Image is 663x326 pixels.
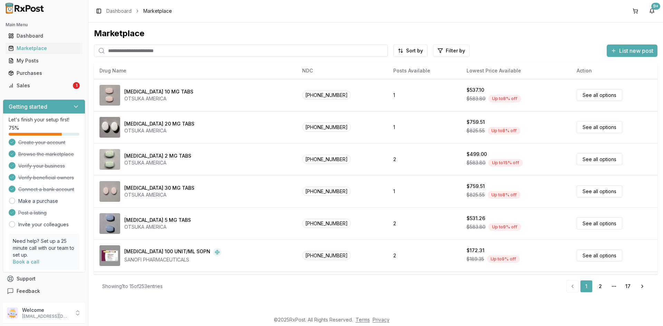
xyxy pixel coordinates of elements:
[302,155,351,164] span: [PHONE_NUMBER]
[651,3,660,10] div: 9+
[3,285,85,297] button: Feedback
[467,224,486,230] span: $583.80
[22,314,70,319] p: [EMAIL_ADDRESS][DOMAIN_NAME]
[124,191,194,198] div: OTSUKA AMERICA
[99,85,120,106] img: Abilify 10 MG TABS
[356,317,370,323] a: Terms
[388,62,461,79] th: Posts Available
[388,175,461,207] td: 1
[124,95,193,102] div: OTSUKA AMERICA
[18,139,65,146] span: Create your account
[3,3,47,14] img: RxPost Logo
[18,151,74,158] span: Browse the marketplace
[3,273,85,285] button: Support
[8,57,80,64] div: My Posts
[461,62,571,79] th: Lowest Price Available
[446,47,465,54] span: Filter by
[102,283,163,290] div: Showing 1 to 15 of 253 entries
[8,82,71,89] div: Sales
[619,47,653,55] span: List new post
[433,45,470,57] button: Filter by
[8,32,80,39] div: Dashboard
[6,22,83,28] h2: Main Menu
[302,219,351,228] span: [PHONE_NUMBER]
[9,102,47,111] h3: Getting started
[7,307,18,318] img: User avatar
[594,280,606,293] a: 2
[18,174,74,181] span: Verify beneficial owners
[124,152,191,159] div: [MEDICAL_DATA] 2 MG TABS
[143,8,172,14] span: Marketplace
[577,249,622,261] a: See all options
[571,62,657,79] th: Action
[488,159,523,167] div: Up to 15 % off
[99,149,120,170] img: Abilify 2 MG TABS
[388,79,461,111] td: 1
[99,117,120,138] img: Abilify 20 MG TABS
[3,80,85,91] button: Sales1
[467,127,485,134] span: $825.55
[124,88,193,95] div: [MEDICAL_DATA] 10 MG TABS
[635,280,649,293] a: Go to next page
[388,111,461,143] td: 1
[302,90,351,100] span: [PHONE_NUMBER]
[388,271,461,304] td: 4
[393,45,427,57] button: Sort by
[18,198,58,205] a: Make a purchase
[8,45,80,52] div: Marketplace
[9,125,19,131] span: 75 %
[488,223,521,231] div: Up to 9 % off
[646,6,657,17] button: 9+
[607,48,657,55] a: List new post
[467,191,485,198] span: $825.55
[467,87,484,93] div: $537.10
[99,245,120,266] img: Admelog SoloStar 100 UNIT/ML SOPN
[640,303,656,319] iframe: Intercom live chat
[3,30,85,41] button: Dashboard
[622,280,634,293] a: 17
[6,42,83,55] a: Marketplace
[488,95,521,102] div: Up to 8 % off
[6,55,83,67] a: My Posts
[302,122,351,132] span: [PHONE_NUMBER]
[487,255,520,263] div: Up to 9 % off
[3,43,85,54] button: Marketplace
[467,151,487,158] div: $499.00
[297,62,388,79] th: NDC
[467,119,485,126] div: $759.51
[3,55,85,66] button: My Posts
[124,217,191,224] div: [MEDICAL_DATA] 5 MG TABS
[13,259,39,265] a: Book a call
[124,120,194,127] div: [MEDICAL_DATA] 20 MG TABS
[388,207,461,239] td: 2
[467,183,485,190] div: $759.51
[18,162,65,169] span: Verify your business
[6,67,83,79] a: Purchases
[577,89,622,101] a: See all options
[124,248,210,256] div: [MEDICAL_DATA] 100 UNIT/ML SOPN
[99,213,120,234] img: Abilify 5 MG TABS
[124,256,221,263] div: SANOFI PHARMACEUTICALS
[124,185,194,191] div: [MEDICAL_DATA] 30 MG TABS
[467,215,485,222] div: $531.26
[106,8,132,14] a: Dashboard
[124,224,191,230] div: OTSUKA AMERICA
[388,239,461,271] td: 2
[373,317,390,323] a: Privacy
[577,153,622,165] a: See all options
[467,256,484,263] span: $189.35
[388,143,461,175] td: 2
[467,247,484,254] div: $172.31
[577,185,622,197] a: See all options
[467,95,486,102] span: $583.80
[17,288,40,295] span: Feedback
[6,30,83,42] a: Dashboard
[94,28,657,39] div: Marketplace
[488,191,520,199] div: Up to 8 % off
[577,121,622,133] a: See all options
[8,70,80,77] div: Purchases
[124,127,194,134] div: OTSUKA AMERICA
[73,82,80,89] div: 1
[13,238,75,258] p: Need help? Set up a 25 minute call with our team to set up.
[18,209,47,216] span: Post a listing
